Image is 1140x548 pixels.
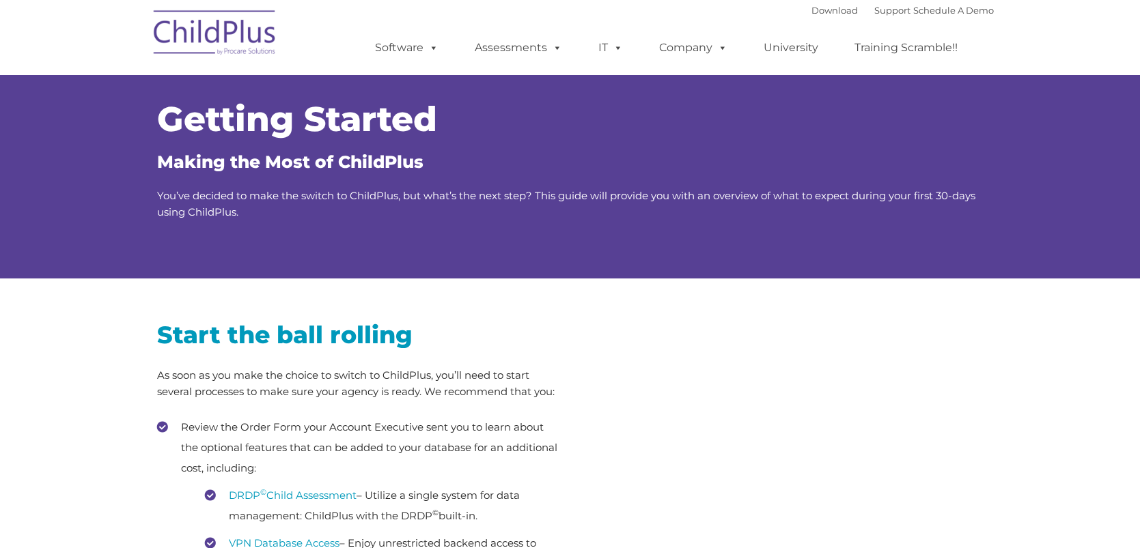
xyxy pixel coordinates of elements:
span: Getting Started [157,98,437,140]
a: Assessments [461,34,576,61]
a: Software [361,34,452,61]
h2: Start the ball rolling [157,319,560,350]
a: Training Scramble!! [841,34,971,61]
a: Company [645,34,741,61]
a: Download [811,5,858,16]
a: DRDP©Child Assessment [229,489,357,502]
font: | [811,5,994,16]
li: – Utilize a single system for data management: ChildPlus with the DRDP built-in. [205,485,560,526]
a: Support [874,5,910,16]
a: University [750,34,832,61]
sup: © [260,487,266,497]
a: IT [585,34,637,61]
a: Schedule A Demo [913,5,994,16]
img: ChildPlus by Procare Solutions [147,1,283,69]
span: Making the Most of ChildPlus [157,152,423,172]
p: As soon as you make the choice to switch to ChildPlus, you’ll need to start several processes to ... [157,367,560,400]
sup: © [432,508,439,517]
span: You’ve decided to make the switch to ChildPlus, but what’s the next step? This guide will provide... [157,189,975,218]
